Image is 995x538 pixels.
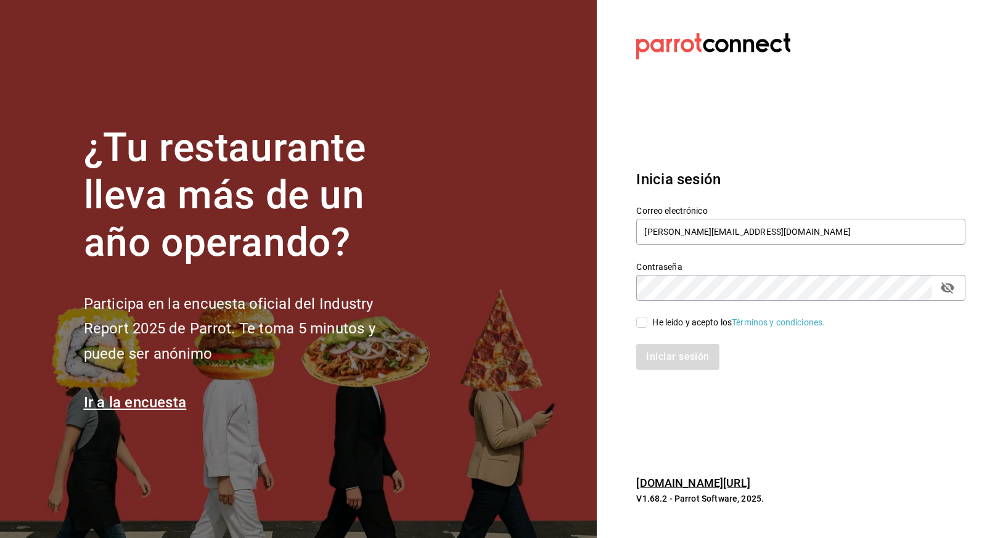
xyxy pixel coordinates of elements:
div: He leído y acepto los [652,316,825,329]
h1: ¿Tu restaurante lleva más de un año operando? [84,124,417,266]
input: Ingresa tu correo electrónico [636,219,965,245]
p: V1.68.2 - Parrot Software, 2025. [636,492,965,505]
button: passwordField [937,277,958,298]
h3: Inicia sesión [636,168,965,190]
a: Ir a la encuesta [84,394,187,411]
label: Correo electrónico [636,206,965,215]
label: Contraseña [636,263,965,271]
h2: Participa en la encuesta oficial del Industry Report 2025 de Parrot. Te toma 5 minutos y puede se... [84,291,417,367]
a: [DOMAIN_NAME][URL] [636,476,750,489]
a: Términos y condiciones. [732,317,825,327]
